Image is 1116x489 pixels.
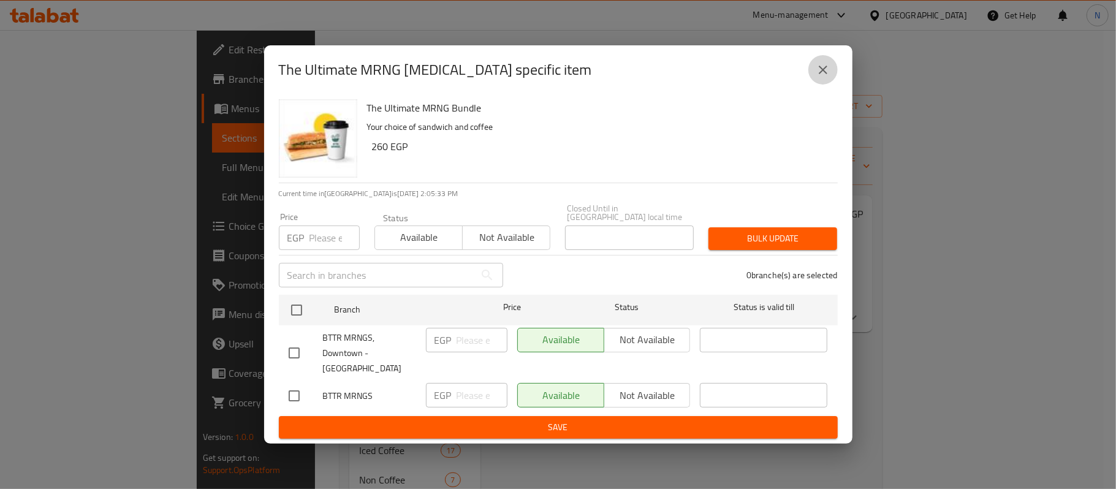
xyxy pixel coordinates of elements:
span: Status is valid till [700,300,827,315]
input: Please enter price [457,383,507,408]
span: Not available [468,229,545,246]
span: BTTR MRNGS [323,389,416,404]
p: EGP [287,230,305,245]
span: BTTR MRNGS, Downtown - [GEOGRAPHIC_DATA] [323,330,416,376]
button: Available [374,226,463,250]
input: Search in branches [279,263,475,287]
span: Bulk update [718,231,827,246]
span: Branch [334,302,461,317]
p: Your choice of sandwich and coffee [367,119,828,135]
p: 0 branche(s) are selected [746,269,838,281]
h6: 260 EGP [372,138,828,155]
input: Please enter price [309,226,360,250]
img: The Ultimate MRNG Bundle [279,99,357,178]
button: close [808,55,838,85]
p: Current time in [GEOGRAPHIC_DATA] is [DATE] 2:05:33 PM [279,188,838,199]
p: EGP [435,333,452,347]
span: Price [471,300,553,315]
input: Please enter price [457,328,507,352]
button: Not available [462,226,550,250]
h2: The Ultimate MRNG [MEDICAL_DATA] specific item [279,60,592,80]
h6: The Ultimate MRNG Bundle [367,99,828,116]
span: Status [563,300,690,315]
span: Available [380,229,458,246]
p: EGP [435,388,452,403]
button: Bulk update [708,227,837,250]
button: Save [279,416,838,439]
span: Save [289,420,828,435]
